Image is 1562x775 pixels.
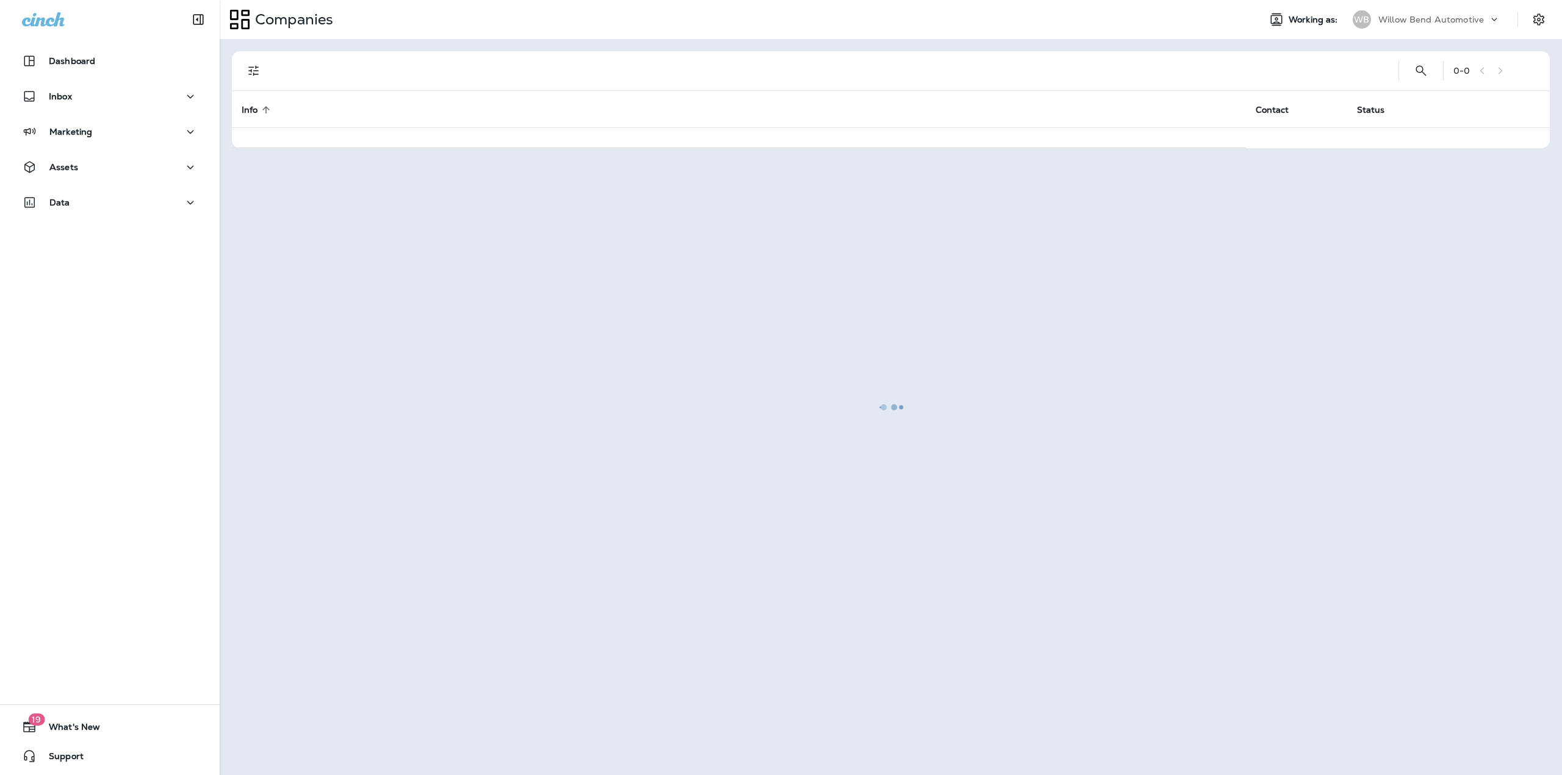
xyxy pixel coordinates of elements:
[1289,15,1341,25] span: Working as:
[28,713,45,726] span: 19
[12,84,207,109] button: Inbox
[12,49,207,73] button: Dashboard
[37,751,84,766] span: Support
[1378,15,1484,24] p: Willow Bend Automotive
[49,56,95,66] p: Dashboard
[12,120,207,144] button: Marketing
[12,715,207,739] button: 19What's New
[37,722,100,737] span: What's New
[49,91,72,101] p: Inbox
[12,155,207,179] button: Assets
[1353,10,1371,29] div: WB
[181,7,215,32] button: Collapse Sidebar
[1528,9,1550,30] button: Settings
[49,127,92,137] p: Marketing
[49,198,70,207] p: Data
[49,162,78,172] p: Assets
[12,190,207,215] button: Data
[12,744,207,768] button: Support
[250,10,333,29] p: Companies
